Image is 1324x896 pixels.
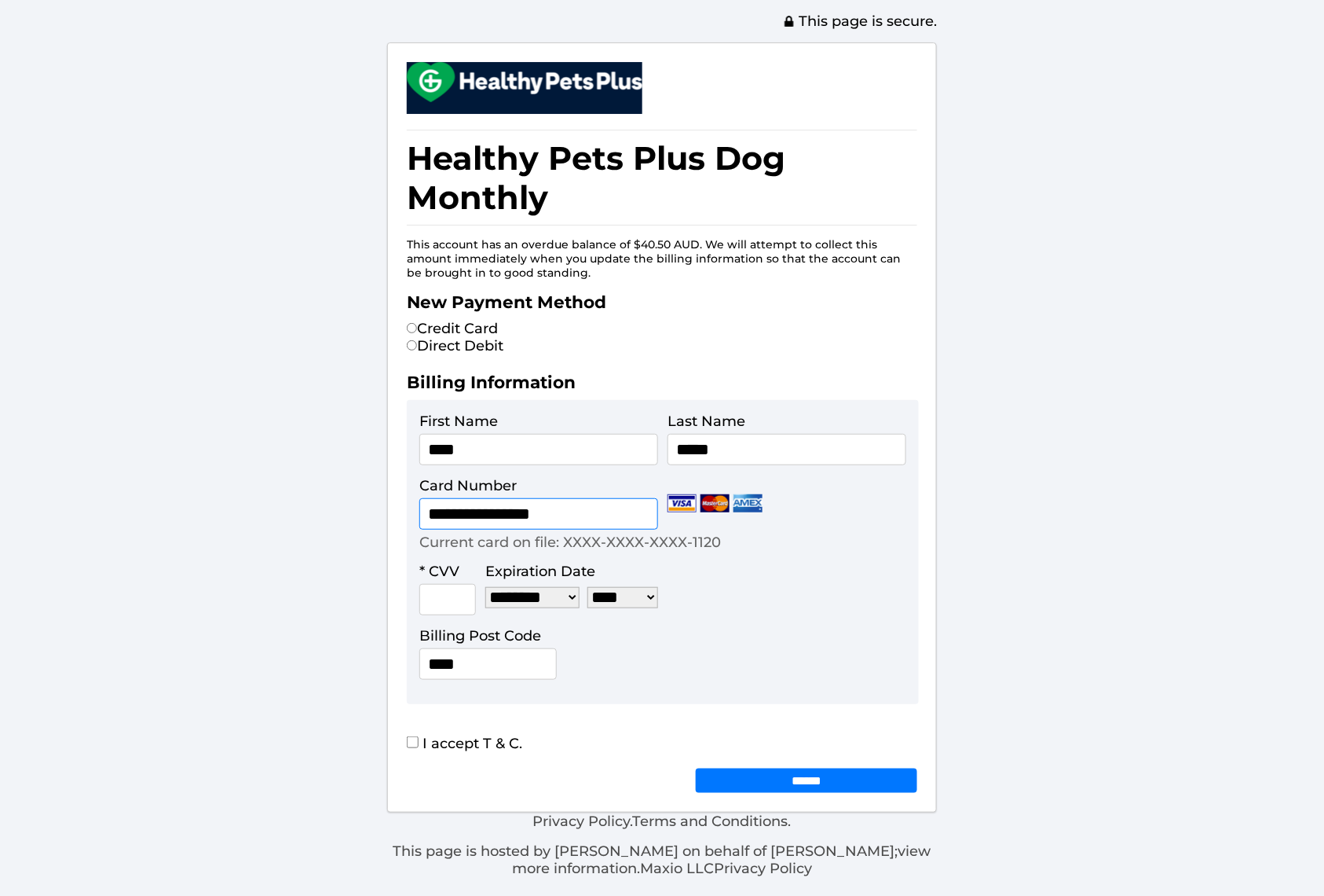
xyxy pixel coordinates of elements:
h1: Healthy Pets Plus Dog Monthly [407,130,917,226]
a: Privacy Policy [533,813,631,830]
img: Amex [733,494,763,512]
p: Current card on file: XXXX-XXXX-XXXX-1120 [419,534,721,551]
label: * CVV [419,563,459,580]
img: Visa [667,494,697,512]
p: This page is hosted by [PERSON_NAME] on behalf of [PERSON_NAME]; Maxio LLC [387,843,937,877]
label: First Name [419,413,498,430]
a: view more information. [512,843,931,877]
p: This account has an overdue balance of $40.50 AUD. We will attempt to collect this amount immedia... [407,237,917,280]
img: Mastercard [700,494,730,512]
input: Direct Debit [407,340,417,351]
a: Terms and Conditions [633,813,788,830]
label: Credit Card [407,320,498,337]
div: . . [387,813,937,877]
input: I accept T & C. [407,736,419,748]
label: Expiration Date [485,563,595,580]
span: This page is secure. [783,13,937,30]
label: Card Number [419,477,517,494]
h2: New Payment Method [407,292,917,320]
img: small.png [407,62,642,102]
label: I accept T & C. [407,735,522,752]
label: Direct Debit [407,337,503,354]
h2: Billing Information [407,372,917,400]
label: Billing Post Code [419,627,541,644]
label: Last Name [667,413,745,430]
input: Credit Card [407,323,417,333]
a: Privacy Policy [714,860,812,877]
